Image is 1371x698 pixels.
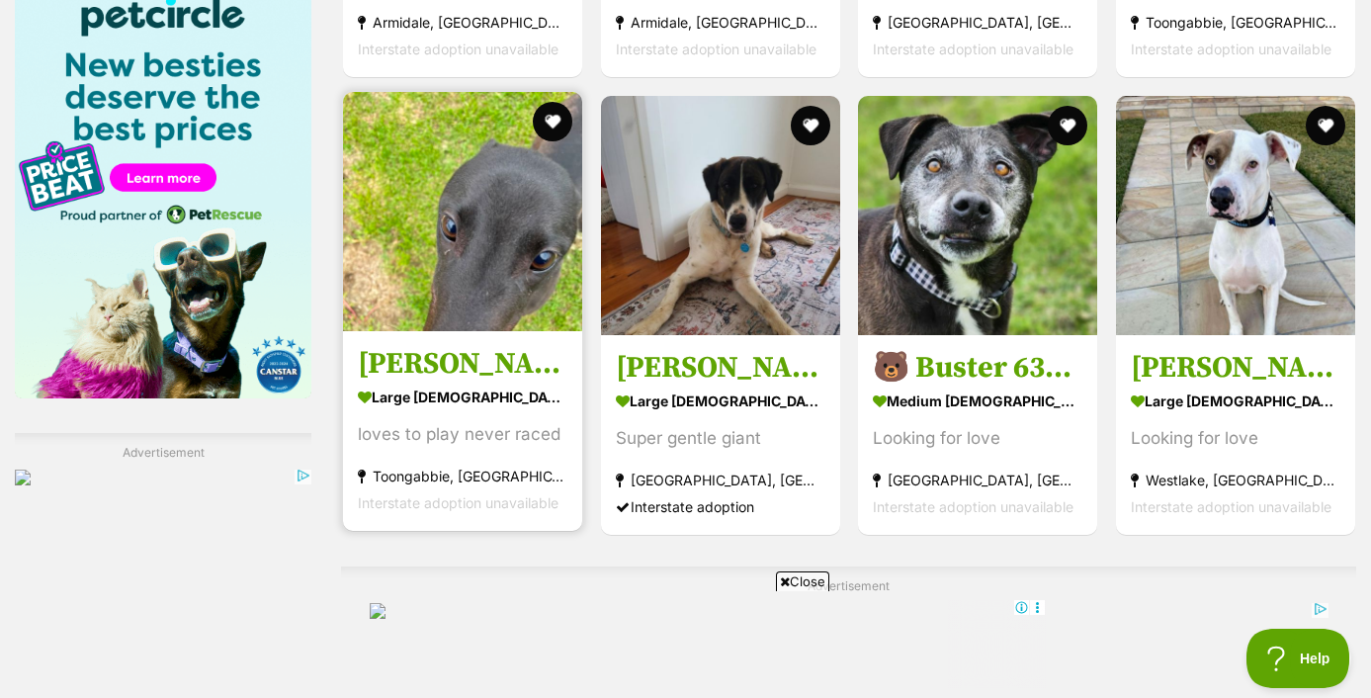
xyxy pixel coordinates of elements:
span: Interstate adoption unavailable [873,498,1073,515]
strong: [GEOGRAPHIC_DATA], [GEOGRAPHIC_DATA] [616,467,825,493]
button: favourite [533,102,572,141]
iframe: Help Scout Beacon - Open [1246,629,1351,688]
img: Dustin *$150 Adoption Fee* - Bull Arab Dog [1116,96,1355,335]
h3: [PERSON_NAME] [616,349,825,387]
strong: medium [DEMOGRAPHIC_DATA] Dog [873,387,1082,415]
strong: Westlake, [GEOGRAPHIC_DATA] [1131,467,1340,493]
span: Interstate adoption unavailable [873,41,1073,57]
h3: [PERSON_NAME] *$150 Adoption Fee* [1131,349,1340,387]
img: Reyner - Anatolian Shepherd Dog x Bull Arab Dog [601,96,840,335]
a: [PERSON_NAME] *$150 Adoption Fee* large [DEMOGRAPHIC_DATA] Dog Looking for love Westlake, [GEOGRA... [1116,334,1355,535]
a: 🐻 Buster 6375 🐻 medium [DEMOGRAPHIC_DATA] Dog Looking for love [GEOGRAPHIC_DATA], [GEOGRAPHIC_DAT... [858,334,1097,535]
img: Brett - never raced - Greyhound Dog [343,92,582,331]
div: Super gentle giant [616,425,825,452]
button: favourite [1048,106,1087,145]
strong: Toongabbie, [GEOGRAPHIC_DATA] [358,463,567,489]
iframe: Advertisement [326,599,1046,688]
img: 🐻 Buster 6375 🐻 - American Staffordshire Terrier Dog [858,96,1097,335]
span: Interstate adoption unavailable [1131,41,1331,57]
a: [PERSON_NAME] - never raced large [DEMOGRAPHIC_DATA] Dog loves to play never raced Toongabbie, [G... [343,330,582,531]
span: Interstate adoption unavailable [616,41,816,57]
span: Interstate adoption unavailable [1131,498,1331,515]
strong: large [DEMOGRAPHIC_DATA] Dog [1131,387,1340,415]
div: Interstate adoption [616,493,825,520]
div: loves to play never raced [358,421,567,448]
div: Looking for love [1131,425,1340,452]
strong: Toongabbie, [GEOGRAPHIC_DATA] [1131,9,1340,36]
h3: [PERSON_NAME] - never raced [358,345,567,383]
strong: Armidale, [GEOGRAPHIC_DATA] [358,9,567,36]
button: favourite [790,106,829,145]
strong: Armidale, [GEOGRAPHIC_DATA] [616,9,825,36]
span: Interstate adoption unavailable [358,494,558,511]
div: Looking for love [873,425,1082,452]
h3: 🐻 Buster 6375 🐻 [873,349,1082,387]
button: favourite [1305,106,1344,145]
span: Interstate adoption unavailable [358,41,558,57]
span: Close [776,571,829,591]
strong: large [DEMOGRAPHIC_DATA] Dog [358,383,567,411]
strong: large [DEMOGRAPHIC_DATA] Dog [616,387,825,415]
strong: [GEOGRAPHIC_DATA], [GEOGRAPHIC_DATA] [873,467,1082,493]
strong: [GEOGRAPHIC_DATA], [GEOGRAPHIC_DATA] [873,9,1082,36]
a: [PERSON_NAME] large [DEMOGRAPHIC_DATA] Dog Super gentle giant [GEOGRAPHIC_DATA], [GEOGRAPHIC_DATA... [601,334,840,535]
